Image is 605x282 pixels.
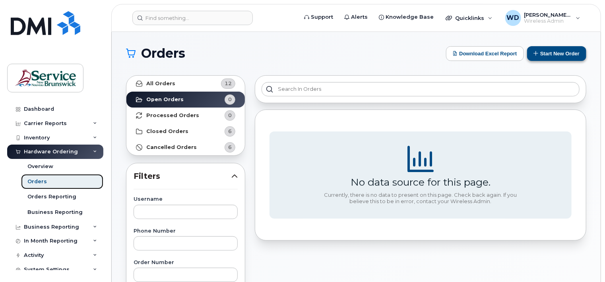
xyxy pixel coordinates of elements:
button: Download Excel Report [446,46,524,61]
strong: Open Orders [146,96,184,103]
div: No data source for this page. [351,176,491,188]
span: Orders [141,47,185,59]
span: 6 [228,143,232,151]
a: Closed Orders6 [126,123,245,139]
a: All Orders12 [126,76,245,92]
a: Cancelled Orders6 [126,139,245,155]
label: Phone Number [134,229,238,234]
input: Search in orders [262,82,580,96]
span: 12 [225,80,232,87]
span: 6 [228,127,232,135]
strong: Cancelled Orders [146,144,197,151]
div: Currently, there is no data to present on this page. Check back again. If you believe this to be ... [321,192,520,204]
label: Username [134,197,238,202]
strong: Closed Orders [146,128,188,135]
strong: Processed Orders [146,112,199,119]
span: 0 [228,112,232,119]
label: Order Number [134,260,238,265]
a: Processed Orders0 [126,108,245,123]
button: Start New Order [527,46,586,61]
a: Open Orders0 [126,92,245,108]
span: Filters [134,170,231,182]
strong: All Orders [146,80,175,87]
span: 0 [228,96,232,103]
